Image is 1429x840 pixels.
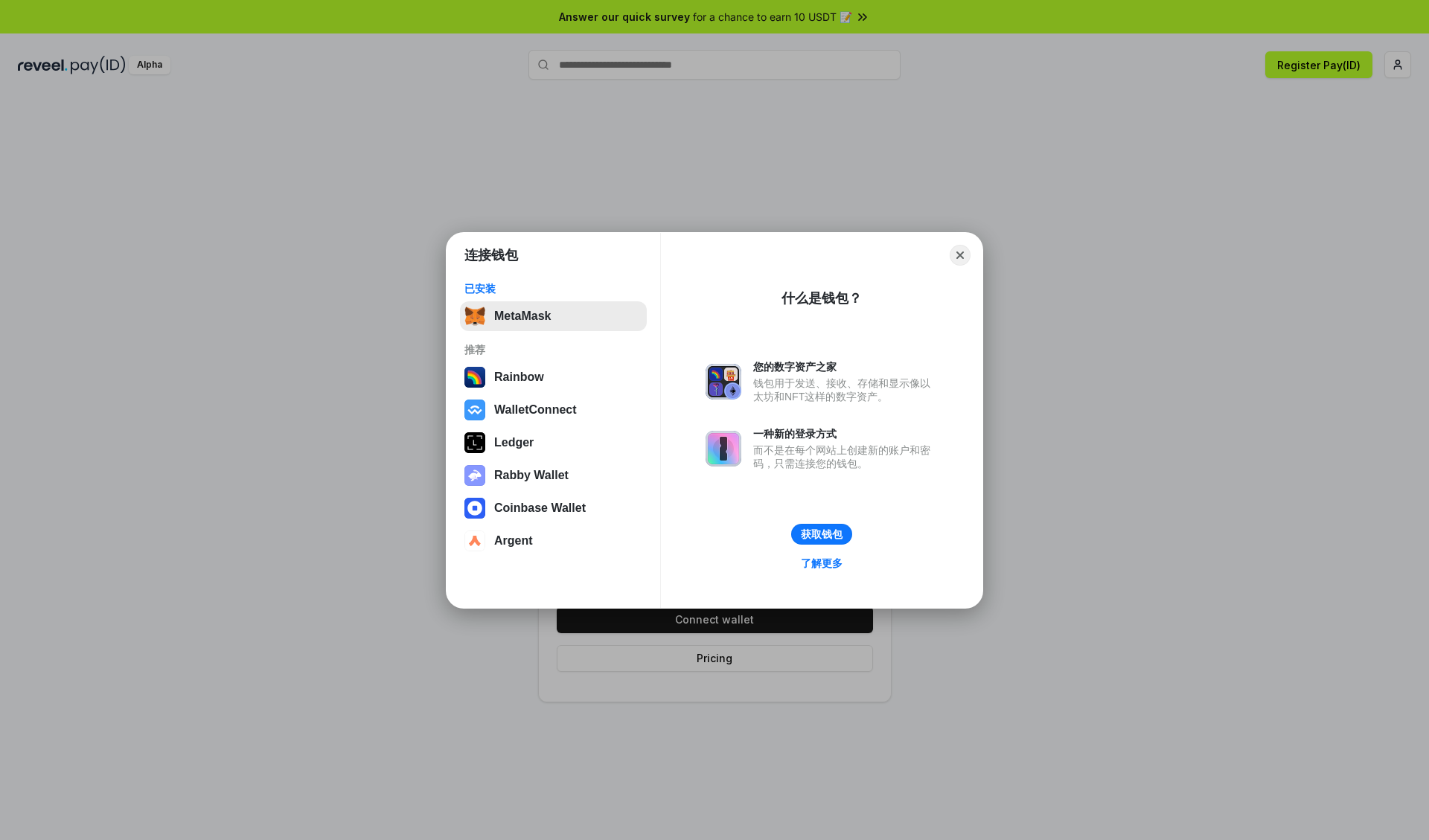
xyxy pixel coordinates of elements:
[464,498,485,519] img: svg+xml,%3Csvg%20width%3D%2228%22%20height%3D%2228%22%20viewBox%3D%220%200%2028%2028%22%20fill%3D...
[460,493,647,523] button: Coinbase Wallet
[464,246,518,264] h1: 连接钱包
[460,461,647,490] button: Rabby Wallet
[494,403,577,417] div: WalletConnect
[801,528,843,541] div: 获取钱包
[753,376,938,403] div: 钱包用于发送、接收、存储和显示像以太坊和NFT这样的数字资产。
[464,400,485,420] img: svg+xml,%3Csvg%20width%3D%2228%22%20height%3D%2228%22%20viewBox%3D%220%200%2028%2028%22%20fill%3D...
[706,431,741,467] img: svg+xml,%3Csvg%20xmlns%3D%22http%3A%2F%2Fwww.w3.org%2F2000%2Fsvg%22%20fill%3D%22none%22%20viewBox...
[706,364,741,400] img: svg+xml,%3Csvg%20xmlns%3D%22http%3A%2F%2Fwww.w3.org%2F2000%2Fsvg%22%20fill%3D%22none%22%20viewBox...
[494,469,569,482] div: Rabby Wallet
[464,465,485,486] img: svg+xml,%3Csvg%20xmlns%3D%22http%3A%2F%2Fwww.w3.org%2F2000%2Fsvg%22%20fill%3D%22none%22%20viewBox...
[464,343,642,356] div: 推荐
[494,534,533,548] div: Argent
[464,306,485,327] img: svg+xml,%3Csvg%20fill%3D%22none%22%20height%3D%2233%22%20viewBox%3D%220%200%2035%2033%22%20width%...
[460,428,647,458] button: Ledger
[753,360,938,373] div: 您的数字资产之家
[753,443,938,470] div: 而不是在每个网站上创建新的账户和密码，只需连接您的钱包。
[464,530,485,551] img: svg+xml,%3Csvg%20width%3D%2228%22%20height%3D%2228%22%20viewBox%3D%220%200%2028%2028%22%20fill%3D...
[792,554,851,573] a: 了解更多
[494,371,544,384] div: Rainbow
[460,362,647,392] button: Rainbow
[950,245,971,266] button: Close
[781,289,862,307] div: 什么是钱包？
[801,557,843,570] div: 了解更多
[460,526,647,556] button: Argent
[791,524,852,545] button: 获取钱包
[494,310,551,323] div: MetaMask
[494,436,534,449] div: Ledger
[464,282,642,295] div: 已安装
[494,501,586,515] div: Coinbase Wallet
[464,432,485,453] img: svg+xml,%3Csvg%20xmlns%3D%22http%3A%2F%2Fwww.w3.org%2F2000%2Fsvg%22%20width%3D%2228%22%20height%3...
[460,301,647,331] button: MetaMask
[460,395,647,425] button: WalletConnect
[753,427,938,440] div: 一种新的登录方式
[464,367,485,388] img: svg+xml,%3Csvg%20width%3D%22120%22%20height%3D%22120%22%20viewBox%3D%220%200%20120%20120%22%20fil...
